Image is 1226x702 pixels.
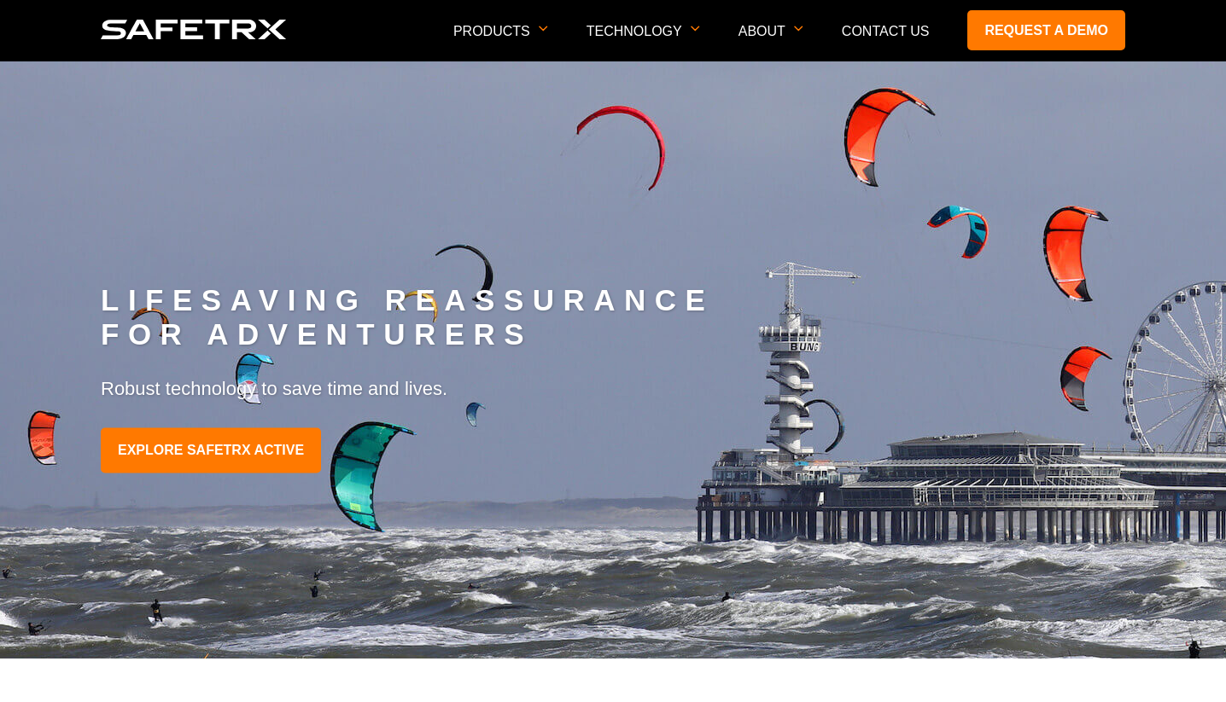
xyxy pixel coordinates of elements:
[101,284,1125,352] h2: LIFESAVING REASSURANCE FOR ADVENTURERS
[587,24,700,61] p: Technology
[101,377,1125,403] p: Robust technology to save time and lives.
[967,10,1125,50] a: Request a demo
[794,26,803,32] img: arrow icon
[842,24,930,38] a: Contact Us
[691,26,700,32] img: arrow icon
[101,20,287,39] img: logo SafeTrx
[539,26,548,32] img: arrow icon
[453,24,548,61] p: Products
[101,428,321,473] a: EXPLORE SAFETRX ACTIVE
[739,24,803,61] p: About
